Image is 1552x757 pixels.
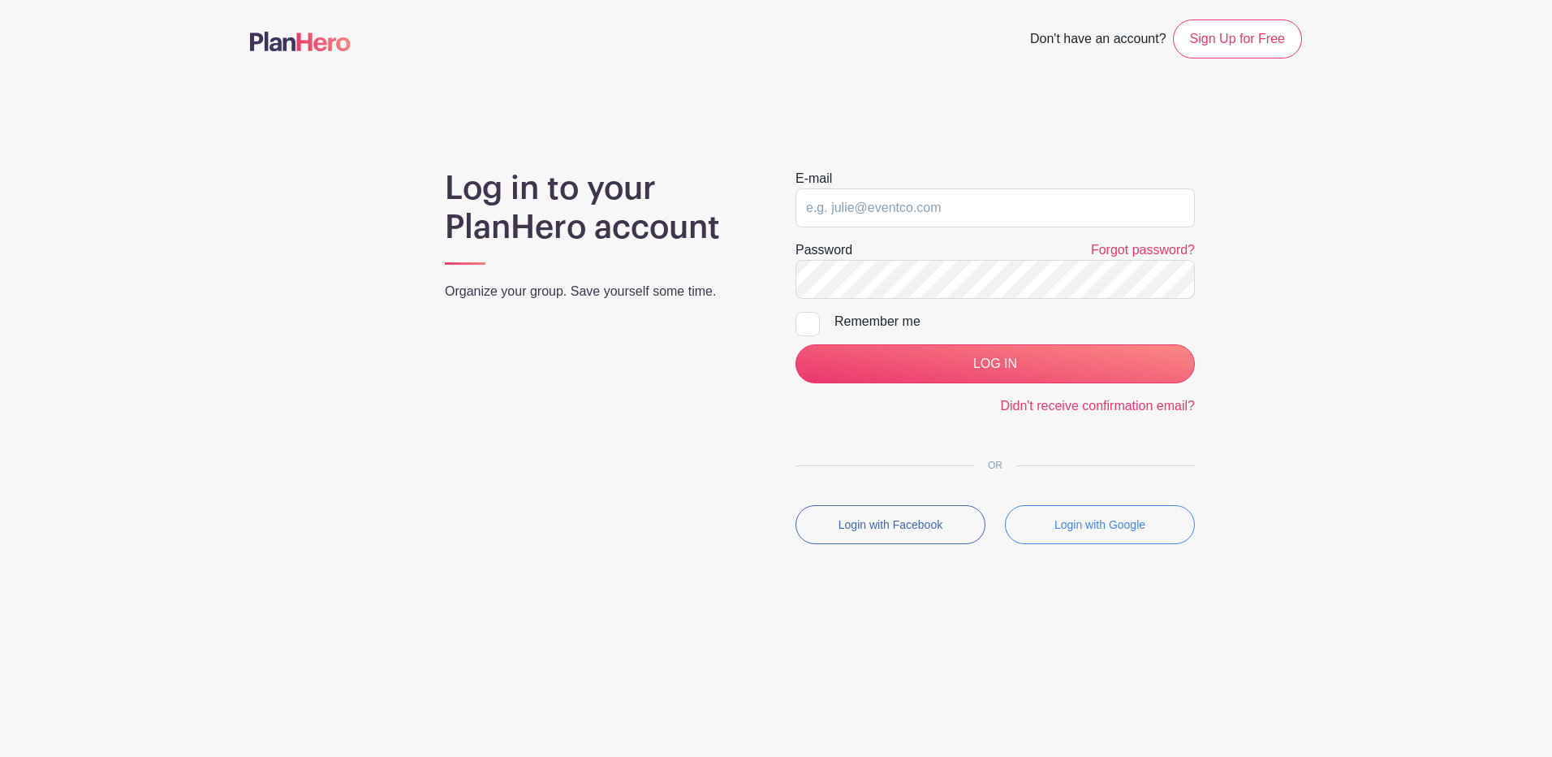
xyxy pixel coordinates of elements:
[1091,243,1195,257] a: Forgot password?
[1030,23,1166,58] span: Don't have an account?
[795,188,1195,227] input: e.g. julie@eventco.com
[1005,505,1195,544] button: Login with Google
[975,460,1015,471] span: OR
[834,312,1195,331] div: Remember me
[1173,19,1302,58] a: Sign Up for Free
[1000,399,1195,413] a: Didn't receive confirmation email?
[795,344,1195,383] input: LOG IN
[250,32,351,51] img: logo-507f7623f17ff9eddc593b1ce0a138ce2505c220e1c5a4e2b4648c50719b7d32.svg
[445,282,757,301] p: Organize your group. Save yourself some time.
[795,240,852,260] label: Password
[795,505,985,544] button: Login with Facebook
[1054,518,1145,531] small: Login with Google
[445,169,757,247] h1: Log in to your PlanHero account
[795,169,832,188] label: E-mail
[839,518,942,531] small: Login with Facebook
